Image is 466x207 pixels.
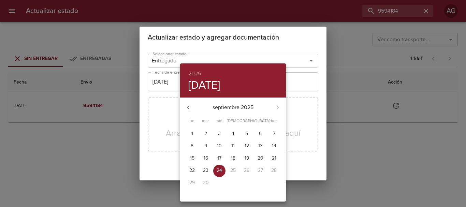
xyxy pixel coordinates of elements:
button: 8 [186,140,198,152]
p: 21 [272,155,276,162]
span: vie. [241,118,253,124]
p: 20 [258,155,263,162]
button: 3 [213,128,225,140]
p: 23 [203,167,208,174]
button: 23 [200,165,212,177]
span: [DEMOGRAPHIC_DATA]. [227,118,239,124]
p: 12 [245,143,249,149]
button: 9 [200,140,212,152]
p: 13 [258,143,263,149]
button: 17 [213,152,225,165]
button: 6 [254,128,266,140]
button: 2 [200,128,212,140]
button: 12 [241,140,253,152]
span: lun. [186,118,198,124]
button: 1 [186,128,198,140]
p: 8 [191,143,193,149]
button: 13 [254,140,266,152]
p: 18 [231,155,235,162]
button: 21 [268,152,280,165]
span: mié. [213,118,225,124]
span: dom. [268,118,280,124]
p: 3 [218,130,221,137]
span: sáb. [254,118,266,124]
button: 2025 [188,69,201,78]
p: 7 [273,130,275,137]
button: 22 [186,165,198,177]
button: 15 [186,152,198,165]
p: septiembre 2025 [196,103,270,112]
p: 19 [245,155,249,162]
p: 9 [204,143,207,149]
button: 14 [268,140,280,152]
p: 24 [217,167,222,174]
button: [DATE] [188,78,220,92]
button: 20 [254,152,266,165]
p: 14 [272,143,276,149]
p: 4 [232,130,234,137]
p: 1 [191,130,193,137]
button: 10 [213,140,225,152]
p: 6 [259,130,262,137]
p: 17 [217,155,221,162]
p: 15 [190,155,194,162]
button: 18 [227,152,239,165]
p: 22 [189,167,195,174]
p: 11 [231,143,235,149]
p: 2 [204,130,207,137]
button: 19 [241,152,253,165]
span: mar. [200,118,212,124]
p: 10 [217,143,222,149]
button: 5 [241,128,253,140]
button: 16 [200,152,212,165]
p: 5 [245,130,248,137]
button: 11 [227,140,239,152]
button: 7 [268,128,280,140]
button: 24 [213,165,225,177]
button: 4 [227,128,239,140]
p: 16 [204,155,208,162]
